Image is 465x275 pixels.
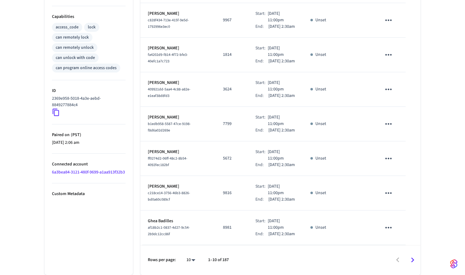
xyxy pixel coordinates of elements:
div: End: [255,231,268,237]
p: [DATE] 11:00pm [268,114,296,127]
p: Unset [315,190,326,196]
p: Unset [315,121,326,127]
p: 1814 [223,52,241,58]
p: Unset [315,52,326,58]
p: [DATE] 11:00pm [268,80,296,93]
div: Start: [255,149,268,162]
p: 9967 [223,17,241,23]
span: ff0274d2-06ff-48c2-8b54-4092fec182bf [148,156,187,168]
p: [PERSON_NAME] [148,45,208,52]
p: ID [52,88,126,94]
span: ( PST ) [70,132,81,138]
p: Ghea Badilles [148,218,208,224]
p: Unset [315,17,326,23]
span: c218ce14-3756-46b3-8826-bd0a60c089cf [148,190,190,202]
div: End: [255,58,268,65]
div: End: [255,162,268,168]
div: End: [255,127,268,134]
p: [PERSON_NAME] [148,114,208,121]
a: 6a3bea84-3121-480f-9699-a1aa913f32b3 [52,169,125,175]
div: Start: [255,183,268,196]
p: [DATE] 11:00pm [268,149,296,162]
p: Custom Metadata [52,191,126,197]
p: [DATE] 2:30am [268,231,295,237]
p: [DATE] 11:00pm [268,10,296,23]
div: lock [88,24,96,31]
div: access_code [56,24,79,31]
p: [DATE] 2:30am [268,93,295,99]
p: [PERSON_NAME] [148,149,208,155]
p: Unset [315,224,326,231]
p: [PERSON_NAME] [148,10,208,17]
div: can remotely unlock [56,44,94,51]
div: Start: [255,45,268,58]
p: [DATE] 2:30am [268,162,295,168]
span: b1edb958-5587-47ce-9198-f8d6a02d269e [148,121,191,133]
p: 5672 [223,155,241,162]
div: Start: [255,114,268,127]
div: Start: [255,80,268,93]
div: Start: [255,218,268,231]
p: 9816 [223,190,241,196]
div: can remotely lock [56,34,89,41]
div: End: [255,93,268,99]
div: can program online access codes [56,65,117,71]
p: 8981 [223,224,241,231]
p: [PERSON_NAME] [148,183,208,190]
p: Unset [315,155,326,162]
p: [PERSON_NAME] [148,80,208,86]
p: Capabilities [52,14,126,20]
button: Go to next page [405,253,420,267]
p: [DATE] 2:30am [268,58,295,65]
p: [DATE] 2:06 am [52,140,126,146]
p: 3624 [223,86,241,93]
div: End: [255,196,268,203]
p: [DATE] 2:30am [268,196,295,203]
span: af18b2c1-0837-4d27-9c54-2b9dc12cc86f [148,225,190,237]
p: 7799 [223,121,241,127]
p: [DATE] 11:00pm [268,218,296,231]
p: 2369e958-5018-4a3e-aebd-8849277884c4 [52,95,123,108]
span: fa4202d9-f814-4f72-bfe3-40efc1a7c723 [148,52,188,64]
div: End: [255,23,268,30]
p: Paired on [52,132,126,138]
p: [DATE] 2:30am [268,127,295,134]
div: can unlock with code [56,55,95,61]
div: Start: [255,10,268,23]
img: SeamLogoGradient.69752ec5.svg [450,259,458,269]
p: Unset [315,86,326,93]
span: c828f434-713e-415f-9e5d-1792996e3ec0 [148,18,189,29]
p: Rows per page: [148,257,176,263]
span: 409921dd-5aa4-4c88-a82e-e1eaf38d8fd3 [148,87,190,98]
div: 10 [183,256,198,265]
p: 1–10 of 187 [208,257,229,263]
p: [DATE] 11:00pm [268,45,296,58]
p: [DATE] 11:00pm [268,183,296,196]
p: [DATE] 2:30am [268,23,295,30]
p: Connected account [52,161,126,168]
